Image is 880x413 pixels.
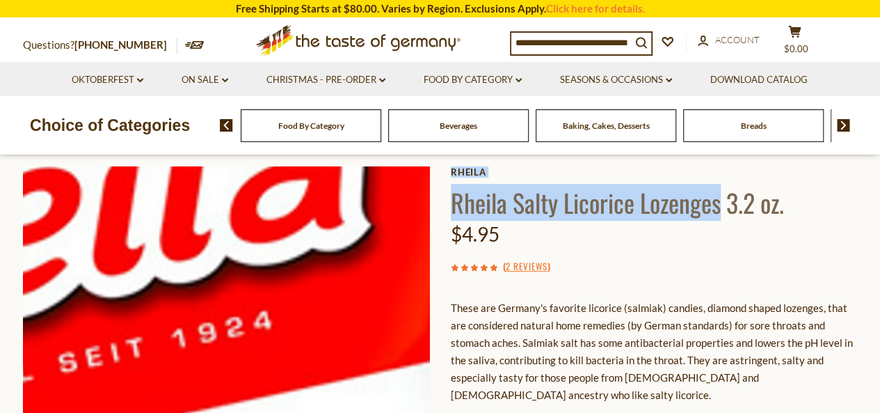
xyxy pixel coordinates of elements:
a: Beverages [440,120,477,131]
button: $0.00 [774,25,816,60]
span: Account [715,34,760,45]
a: Click here for details. [546,2,645,15]
a: Food By Category [424,72,522,88]
p: Questions? [23,36,177,54]
img: next arrow [837,119,850,132]
a: 2 Reviews [505,259,547,274]
h1: Rheila Salty Licorice Lozenges 3.2 oz. [451,187,858,218]
a: Download Catalog [710,72,808,88]
a: Baking, Cakes, Desserts [563,120,650,131]
a: Breads [741,120,767,131]
a: Food By Category [278,120,344,131]
a: On Sale [182,72,228,88]
p: These are Germany's favorite licorice (salmiak) candies, diamond shaped lozenges, that are consid... [451,299,858,404]
span: $0.00 [784,43,808,54]
a: Seasons & Occasions [560,72,672,88]
span: $4.95 [451,222,499,246]
a: Account [698,33,760,48]
a: [PHONE_NUMBER] [74,38,167,51]
a: Oktoberfest [72,72,143,88]
a: Rheila [451,166,858,178]
span: ( ) [502,259,550,273]
a: Christmas - PRE-ORDER [266,72,385,88]
img: previous arrow [220,119,233,132]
